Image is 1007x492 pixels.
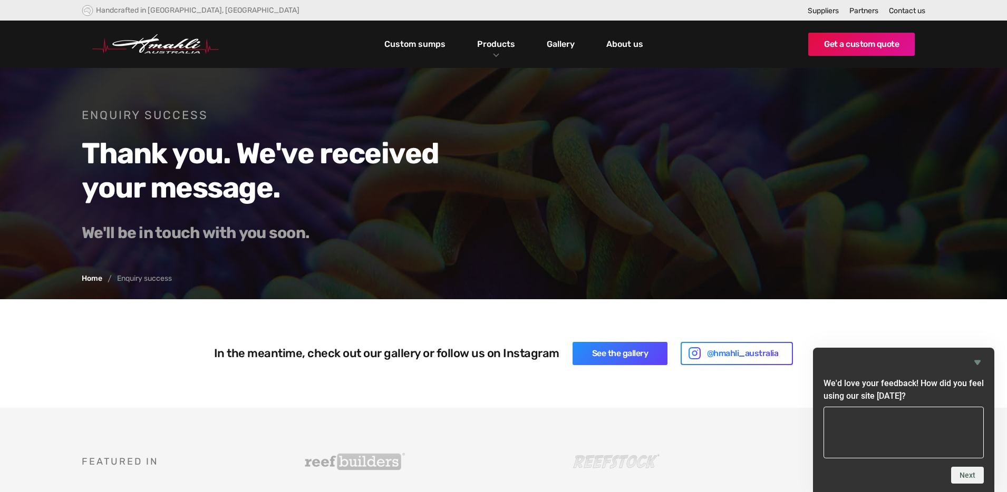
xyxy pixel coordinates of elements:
h2: Thank you. We've received your message. [82,136,488,205]
a: Products [475,36,518,52]
a: Get a custom quote [808,33,915,56]
div: Enquiry success [117,275,172,282]
div: Handcrafted in [GEOGRAPHIC_DATA], [GEOGRAPHIC_DATA] [96,6,299,15]
a: See the gallery [573,342,667,365]
div: Products [469,21,523,68]
a: Contact us [889,6,925,15]
a: @hmahli_australia [681,342,793,365]
textarea: We'd love your feedback! How did you feel using our site today? [824,407,984,458]
a: Suppliers [808,6,839,15]
button: Next question [951,467,984,484]
h3: We'll be in touch with you soon. [82,223,488,242]
img: Reef Builders [305,452,405,471]
div: @hmahli_australia [707,347,779,360]
img: Reefstock [565,452,665,471]
h5: Featured in [82,456,289,467]
a: Home [82,275,102,282]
a: About us [604,35,646,53]
h2: We'd love your feedback! How did you feel using our site today? [824,377,984,402]
a: Custom sumps [382,35,448,53]
h4: In the meantime, check out our gallery or follow us on Instagram [214,347,559,360]
img: Hmahli Australia Logo [92,34,219,54]
h1: Enquiry Success [82,107,488,123]
a: Partners [849,6,878,15]
a: Gallery [544,35,577,53]
button: Hide survey [971,356,984,369]
div: We'd love your feedback! How did you feel using our site today? [824,356,984,484]
a: home [92,34,219,54]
